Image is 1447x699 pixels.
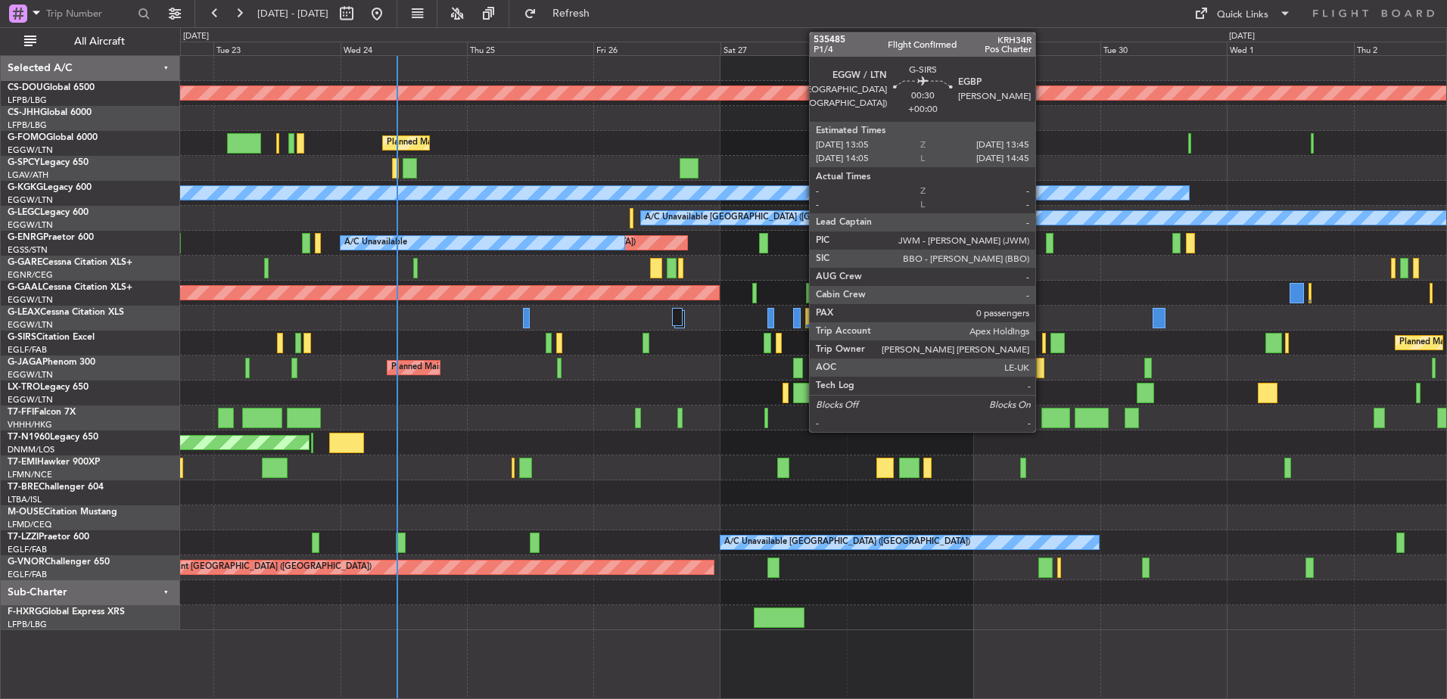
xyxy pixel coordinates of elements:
[8,133,98,142] a: G-FOMOGlobal 6000
[8,95,47,106] a: LFPB/LBG
[8,569,47,580] a: EGLF/FAB
[8,83,95,92] a: CS-DOUGlobal 6500
[8,383,40,392] span: LX-TRO
[8,308,124,317] a: G-LEAXCessna Citation XLS
[8,419,52,430] a: VHHH/HKG
[1229,30,1255,43] div: [DATE]
[341,42,467,55] div: Wed 24
[1227,42,1353,55] div: Wed 1
[8,519,51,530] a: LFMD/CEQ
[8,158,89,167] a: G-SPCYLegacy 650
[387,132,625,154] div: Planned Maint [GEOGRAPHIC_DATA] ([GEOGRAPHIC_DATA])
[724,531,970,554] div: A/C Unavailable [GEOGRAPHIC_DATA] ([GEOGRAPHIC_DATA])
[8,394,53,405] a: EGGW/LTN
[8,469,52,480] a: LFMN/NCE
[8,408,34,417] span: T7-FFI
[645,207,891,229] div: A/C Unavailable [GEOGRAPHIC_DATA] ([GEOGRAPHIC_DATA])
[8,408,76,417] a: T7-FFIFalcon 7X
[8,607,125,617] a: F-HXRGGlobal Express XRS
[183,30,209,43] div: [DATE]
[1217,8,1268,23] div: Quick Links
[8,308,40,317] span: G-LEAX
[8,83,43,92] span: CS-DOU
[8,508,117,517] a: M-OUSECitation Mustang
[8,607,42,617] span: F-HXRG
[8,458,37,467] span: T7-EMI
[8,194,53,206] a: EGGW/LTN
[8,233,94,242] a: G-ENRGPraetor 600
[8,108,40,117] span: CS-JHH
[8,483,104,492] a: T7-BREChallenger 604
[8,358,95,367] a: G-JAGAPhenom 300
[8,558,110,567] a: G-VNORChallenger 650
[8,619,47,630] a: LFPB/LBG
[8,444,54,455] a: DNMM/LOS
[8,333,95,342] a: G-SIRSCitation Excel
[8,344,47,356] a: EGLF/FAB
[8,219,53,231] a: EGGW/LTN
[1187,2,1299,26] button: Quick Links
[8,133,46,142] span: G-FOMO
[8,283,132,292] a: G-GAALCessna Citation XLS+
[8,508,44,517] span: M-OUSE
[8,169,48,181] a: LGAV/ATH
[39,36,160,47] span: All Aircraft
[8,544,47,555] a: EGLF/FAB
[8,369,53,381] a: EGGW/LTN
[720,42,847,55] div: Sat 27
[8,558,45,567] span: G-VNOR
[8,258,42,267] span: G-GARE
[17,30,164,54] button: All Aircraft
[8,233,43,242] span: G-ENRG
[8,294,53,306] a: EGGW/LTN
[391,356,630,379] div: Planned Maint [GEOGRAPHIC_DATA] ([GEOGRAPHIC_DATA])
[344,231,407,254] div: A/C Unavailable
[540,8,603,19] span: Refresh
[8,283,42,292] span: G-GAAL
[133,556,372,579] div: Planned Maint [GEOGRAPHIC_DATA] ([GEOGRAPHIC_DATA])
[8,483,39,492] span: T7-BRE
[8,120,47,131] a: LFPB/LBG
[8,183,43,192] span: G-KGKG
[517,2,608,26] button: Refresh
[213,42,340,55] div: Tue 23
[8,144,53,156] a: EGGW/LTN
[8,258,132,267] a: G-GARECessna Citation XLS+
[593,42,720,55] div: Fri 26
[888,381,1126,404] div: Planned Maint [GEOGRAPHIC_DATA] ([GEOGRAPHIC_DATA])
[8,333,36,342] span: G-SIRS
[8,458,100,467] a: T7-EMIHawker 900XP
[8,158,40,167] span: G-SPCY
[8,433,98,442] a: T7-N1960Legacy 650
[8,533,39,542] span: T7-LZZI
[8,208,40,217] span: G-LEGC
[8,358,42,367] span: G-JAGA
[8,533,89,542] a: T7-LZZIPraetor 600
[8,494,42,505] a: LTBA/ISL
[8,244,48,256] a: EGSS/STN
[8,269,53,281] a: EGNR/CEG
[973,42,1100,55] div: Mon 29
[8,183,92,192] a: G-KGKGLegacy 600
[8,383,89,392] a: LX-TROLegacy 650
[46,2,133,25] input: Trip Number
[8,319,53,331] a: EGGW/LTN
[8,208,89,217] a: G-LEGCLegacy 600
[467,42,593,55] div: Thu 25
[257,7,328,20] span: [DATE] - [DATE]
[847,42,973,55] div: Sun 28
[1100,42,1227,55] div: Tue 30
[8,108,92,117] a: CS-JHHGlobal 6000
[8,433,50,442] span: T7-N1960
